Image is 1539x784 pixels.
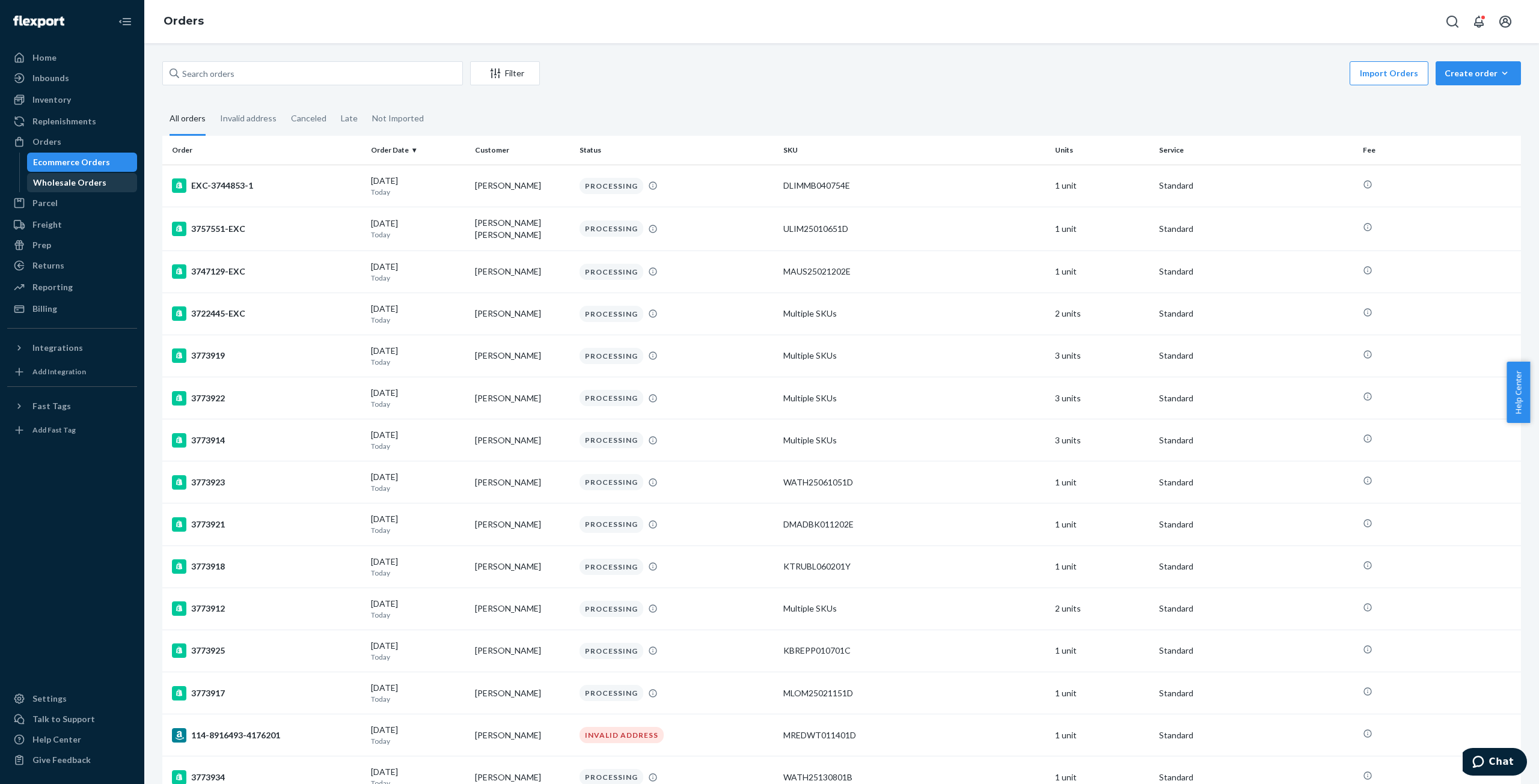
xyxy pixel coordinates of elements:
[1159,518,1353,530] p: Standard
[1050,672,1154,714] td: 1 unit
[172,728,361,743] div: 114-8916493-4176201
[1159,729,1353,741] p: Standard
[172,643,361,658] div: 3773925
[1159,180,1353,192] p: Standard
[32,94,71,106] div: Inventory
[470,461,574,503] td: [PERSON_NAME]
[580,643,643,659] div: PROCESSING
[1493,10,1517,34] button: Open account menu
[113,10,137,34] button: Close Navigation
[1050,419,1154,461] td: 3 units
[1445,67,1512,79] div: Create order
[779,136,1050,165] th: SKU
[32,197,58,209] div: Parcel
[27,153,138,172] a: Ecommerce Orders
[7,421,137,440] a: Add Fast Tag
[580,685,643,701] div: PROCESSING
[371,610,465,620] p: Today
[32,713,95,725] div: Talk to Support
[371,640,465,662] div: [DATE]
[32,260,64,272] div: Returns
[470,251,574,293] td: [PERSON_NAME]
[470,672,574,714] td: [PERSON_NAME]
[1159,434,1353,446] p: Standard
[580,559,643,575] div: PROCESSING
[580,474,643,490] div: PROCESSING
[371,261,465,283] div: [DATE]
[575,136,779,165] th: Status
[172,348,361,363] div: 3773919
[27,173,138,192] a: Wholesale Orders
[7,689,137,708] a: Settings
[371,399,465,409] p: Today
[783,518,1045,530] div: DMADBK011202E
[172,222,361,236] div: 3757551-EXC
[7,397,137,416] button: Fast Tags
[371,736,465,746] p: Today
[172,178,361,193] div: EXC-3744853-1
[32,239,51,251] div: Prep
[1050,503,1154,545] td: 1 unit
[371,513,465,535] div: [DATE]
[371,471,465,493] div: [DATE]
[1050,165,1154,207] td: 1 unit
[291,103,326,134] div: Canceled
[32,136,61,148] div: Orders
[7,112,137,131] a: Replenishments
[371,525,465,535] p: Today
[172,391,361,406] div: 3773922
[580,601,643,617] div: PROCESSING
[470,419,574,461] td: [PERSON_NAME]
[1463,748,1527,778] iframe: Opens a widget where you can chat to one of our agents
[1159,561,1353,573] p: Standard
[7,278,137,297] a: Reporting
[372,103,424,134] div: Not Imported
[783,645,1045,657] div: KBREPP010701C
[7,362,137,381] a: Add Integration
[1050,630,1154,672] td: 1 unit
[783,729,1045,741] div: MREDWT011401D
[7,193,137,213] a: Parcel
[33,156,110,168] div: Ecommerce Orders
[779,377,1050,419] td: Multiple SKUs
[1159,687,1353,699] p: Standard
[1350,61,1428,85] button: Import Orders
[470,545,574,588] td: [PERSON_NAME]
[783,561,1045,573] div: KTRUBL060201Y
[371,357,465,367] p: Today
[7,215,137,234] a: Freight
[1050,377,1154,419] td: 3 units
[7,256,137,275] a: Returns
[371,724,465,746] div: [DATE]
[7,68,137,88] a: Inbounds
[1467,10,1491,34] button: Open notifications
[371,387,465,409] div: [DATE]
[580,348,643,364] div: PROCESSING
[32,693,67,705] div: Settings
[172,601,361,616] div: 3773912
[1440,10,1464,34] button: Open Search Box
[1050,293,1154,335] td: 2 units
[1050,136,1154,165] th: Units
[220,103,277,134] div: Invalid address
[580,390,643,406] div: PROCESSING
[172,306,361,321] div: 3722445-EXC
[32,366,86,377] div: Add Integration
[1050,714,1154,756] td: 1 unit
[32,342,83,354] div: Integrations
[32,400,71,412] div: Fast Tags
[470,207,574,251] td: [PERSON_NAME] [PERSON_NAME]
[172,475,361,490] div: 3773923
[470,503,574,545] td: [PERSON_NAME]
[1050,207,1154,251] td: 1 unit
[470,588,574,630] td: [PERSON_NAME]
[32,734,81,746] div: Help Center
[1050,251,1154,293] td: 1 unit
[33,177,106,189] div: Wholesale Orders
[371,556,465,578] div: [DATE]
[1050,545,1154,588] td: 1 unit
[779,293,1050,335] td: Multiple SKUs
[371,568,465,578] p: Today
[172,686,361,700] div: 3773917
[1436,61,1521,85] button: Create order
